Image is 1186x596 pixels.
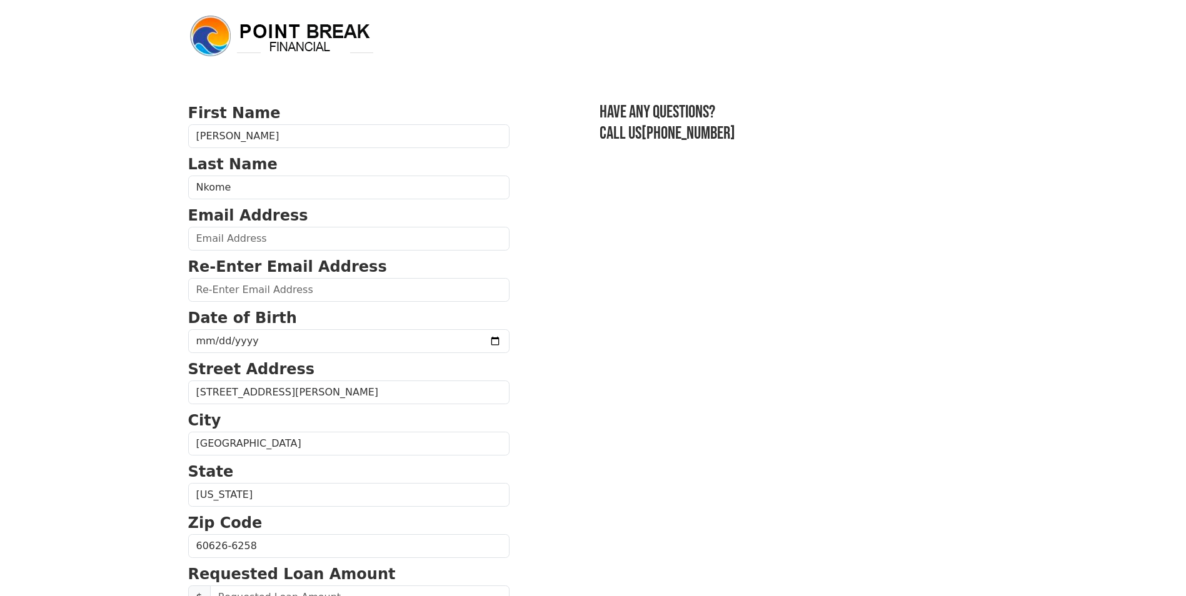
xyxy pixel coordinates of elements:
[188,432,510,455] input: City
[188,104,281,122] strong: First Name
[188,176,510,199] input: Last Name
[188,207,308,224] strong: Email Address
[641,123,735,144] a: [PHONE_NUMBER]
[188,412,221,429] strong: City
[188,156,278,173] strong: Last Name
[188,227,510,251] input: Email Address
[188,463,234,480] strong: State
[188,565,396,583] strong: Requested Loan Amount
[600,123,998,144] h3: Call us
[188,360,315,378] strong: Street Address
[600,102,998,123] h3: Have any questions?
[188,278,510,302] input: Re-Enter Email Address
[188,534,510,558] input: Zip Code
[188,380,510,404] input: Street Address
[188,14,376,59] img: logo.png
[188,514,263,532] strong: Zip Code
[188,124,510,148] input: First Name
[188,258,387,276] strong: Re-Enter Email Address
[188,309,297,327] strong: Date of Birth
